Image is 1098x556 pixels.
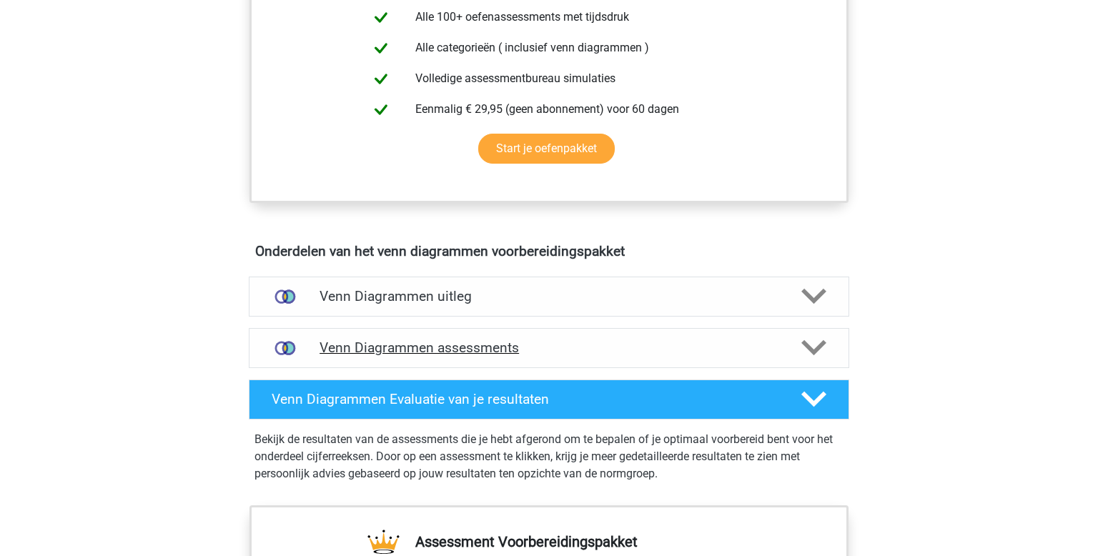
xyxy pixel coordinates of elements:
p: Bekijk de resultaten van de assessments die je hebt afgerond om te bepalen of je optimaal voorber... [254,431,844,482]
h4: Venn Diagrammen uitleg [320,288,778,304]
h4: Onderdelen van het venn diagrammen voorbereidingspakket [255,243,843,259]
a: uitleg Venn Diagrammen uitleg [243,277,855,317]
h4: Venn Diagrammen assessments [320,339,778,356]
h4: Venn Diagrammen Evaluatie van je resultaten [272,391,778,407]
a: Start je oefenpakket [478,134,615,164]
img: venn diagrammen assessments [267,330,303,367]
img: venn diagrammen uitleg [267,279,303,315]
a: assessments Venn Diagrammen assessments [243,328,855,368]
a: Venn Diagrammen Evaluatie van je resultaten [243,379,855,420]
